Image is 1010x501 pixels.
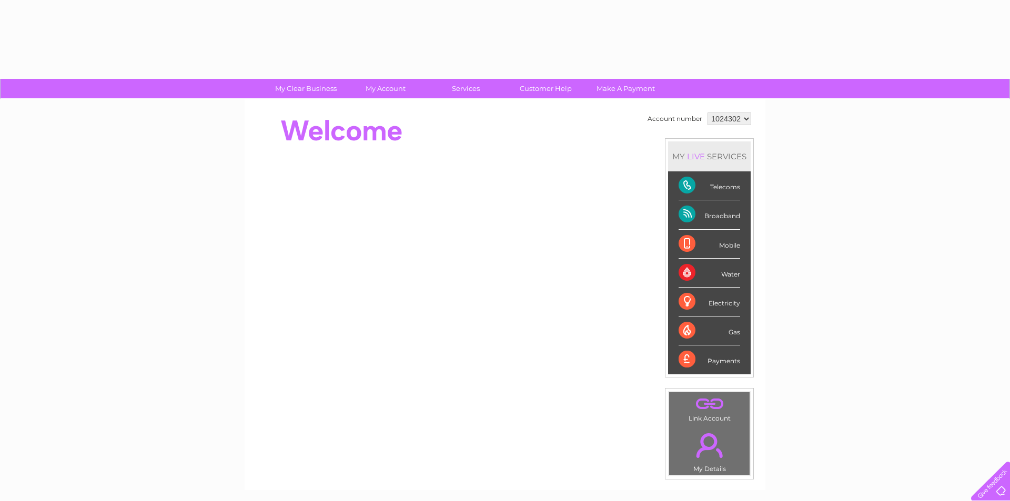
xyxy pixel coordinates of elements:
div: Payments [679,345,740,374]
td: Link Account [669,392,750,425]
div: Telecoms [679,171,740,200]
td: My Details [669,424,750,476]
div: Gas [679,316,740,345]
div: Water [679,259,740,288]
a: Make A Payment [582,79,669,98]
div: LIVE [685,151,707,161]
a: Customer Help [502,79,589,98]
td: Account number [645,110,705,128]
a: Services [422,79,509,98]
a: My Account [342,79,429,98]
a: . [672,427,747,464]
a: . [672,395,747,413]
div: Broadband [679,200,740,229]
div: Electricity [679,288,740,316]
a: My Clear Business [262,79,349,98]
div: Mobile [679,230,740,259]
div: MY SERVICES [668,141,751,171]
